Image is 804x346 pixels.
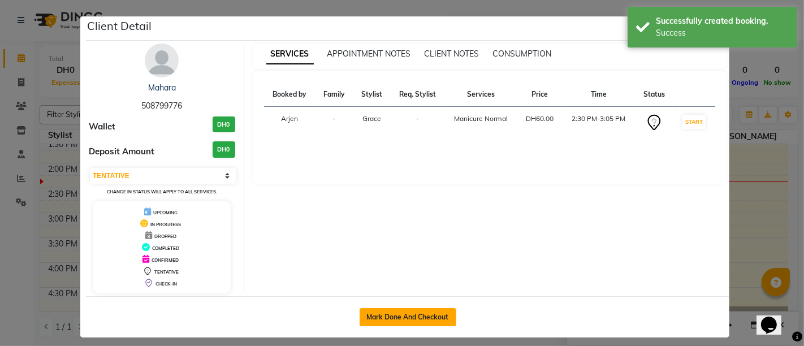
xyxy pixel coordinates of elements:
[315,83,353,107] th: Family
[150,222,181,227] span: IN PROGRESS
[353,83,390,107] th: Stylist
[390,83,444,107] th: Req. Stylist
[152,245,179,251] span: COMPLETED
[562,83,635,107] th: Time
[155,281,177,287] span: CHECK-IN
[682,115,706,129] button: START
[524,114,555,124] div: DH60.00
[266,44,314,64] span: SERVICES
[213,141,235,158] h3: DH0
[145,44,179,77] img: avatar
[264,107,315,139] td: Arjen
[517,83,562,107] th: Price
[562,107,635,139] td: 2:30 PM-3:05 PM
[153,210,178,215] span: UPCOMING
[360,308,456,326] button: Mark Done And Checkout
[89,145,154,158] span: Deposit Amount
[213,116,235,133] h3: DH0
[154,233,176,239] span: DROPPED
[315,107,353,139] td: -
[656,27,789,39] div: Success
[493,49,552,59] span: CONSUMPTION
[87,18,152,34] h5: Client Detail
[107,189,217,194] small: Change in status will apply to all services.
[152,257,179,263] span: CONFIRMED
[445,83,518,107] th: Services
[89,120,115,133] span: Wallet
[154,269,179,275] span: TENTATIVE
[757,301,793,335] iframe: chat widget
[362,114,381,123] span: Grace
[264,83,315,107] th: Booked by
[327,49,411,59] span: APPOINTMENT NOTES
[452,114,511,124] div: Manicure Normal
[656,15,789,27] div: Successfully created booking.
[425,49,479,59] span: CLIENT NOTES
[390,107,444,139] td: -
[635,83,673,107] th: Status
[148,83,176,93] a: Mahara
[141,101,182,111] span: 508799776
